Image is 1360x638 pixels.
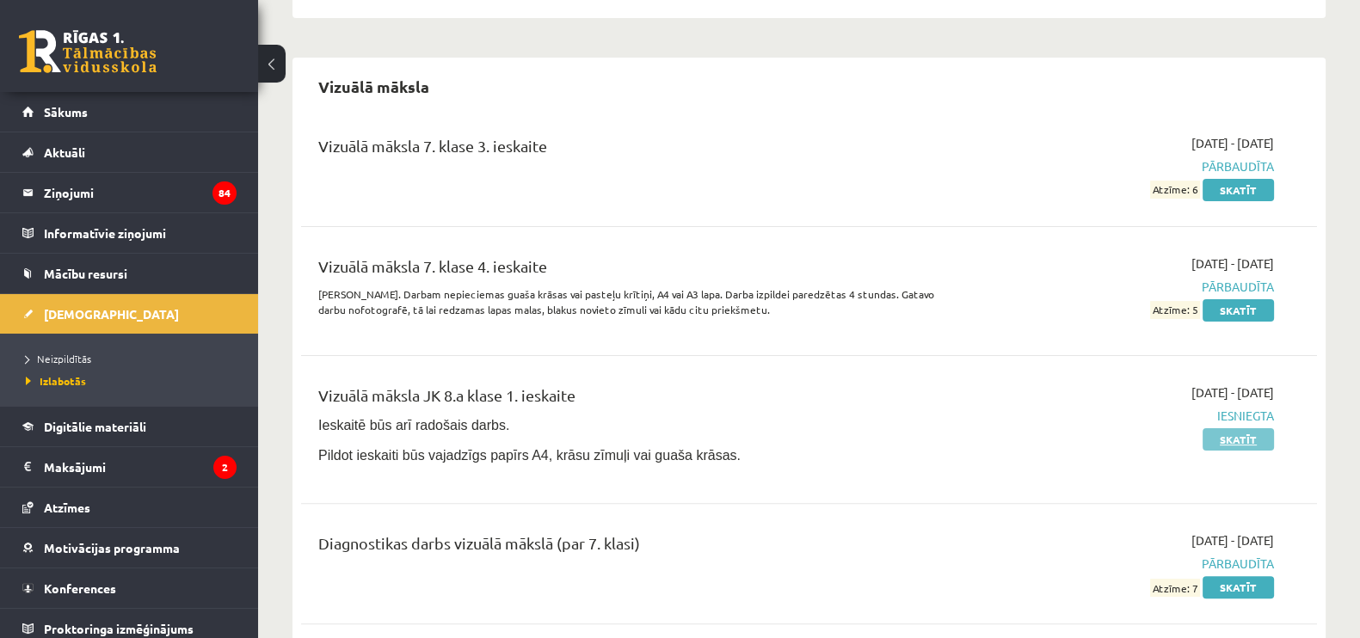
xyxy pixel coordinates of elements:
[318,531,947,563] div: Diagnostikas darbs vizuālā mākslā (par 7. klasi)
[22,407,237,446] a: Digitālie materiāli
[44,447,237,487] legend: Maksājumi
[318,286,947,317] p: [PERSON_NAME]. Darbam nepieciemas guaša krāsas vai pasteļu krītiņi, A4 vai A3 lapa. Darba izpilde...
[44,104,88,120] span: Sākums
[973,555,1274,573] span: Pārbaudīta
[1150,181,1200,199] span: Atzīme: 6
[22,254,237,293] a: Mācību resursi
[1191,383,1274,402] span: [DATE] - [DATE]
[22,132,237,172] a: Aktuāli
[44,213,237,253] legend: Informatīvie ziņojumi
[44,500,90,515] span: Atzīmes
[973,407,1274,425] span: Iesniegta
[44,419,146,434] span: Digitālie materiāli
[1150,301,1200,319] span: Atzīme: 5
[1191,255,1274,273] span: [DATE] - [DATE]
[973,157,1274,175] span: Pārbaudīta
[44,540,180,555] span: Motivācijas programma
[301,66,446,107] h2: Vizuālā māksla
[213,456,237,479] i: 2
[1203,576,1274,598] a: Skatīt
[44,266,127,281] span: Mācību resursi
[1150,579,1200,597] span: Atzīme: 7
[1191,134,1274,152] span: [DATE] - [DATE]
[22,528,237,567] a: Motivācijas programma
[44,306,179,322] span: [DEMOGRAPHIC_DATA]
[26,374,86,388] span: Izlabotās
[44,621,194,636] span: Proktoringa izmēģinājums
[212,181,237,205] i: 84
[26,351,241,366] a: Neizpildītās
[19,30,157,73] a: Rīgas 1. Tālmācības vidusskola
[22,488,237,527] a: Atzīmes
[22,447,237,487] a: Maksājumi2
[22,92,237,132] a: Sākums
[318,134,947,166] div: Vizuālā māksla 7. klase 3. ieskaite
[318,448,741,463] span: Pildot ieskaiti būs vajadzīgs papīrs A4, krāsu zīmuļi vai guaša krāsas.
[22,213,237,253] a: Informatīvie ziņojumi
[44,580,116,596] span: Konferences
[318,418,509,432] span: Ieskaitē būs arī radošais darbs.
[318,255,947,286] div: Vizuālā māksla 7. klase 4. ieskaite
[22,173,237,212] a: Ziņojumi84
[44,173,237,212] legend: Ziņojumi
[973,278,1274,296] span: Pārbaudīta
[318,383,947,415] div: Vizuālā māksla JK 8.a klase 1. ieskaite
[1191,531,1274,549] span: [DATE] - [DATE]
[1203,428,1274,451] a: Skatīt
[1203,299,1274,322] a: Skatīt
[26,373,241,389] a: Izlabotās
[22,568,237,608] a: Konferences
[44,144,85,160] span: Aktuāli
[26,352,91,365] span: Neizpildītās
[22,294,237,334] a: [DEMOGRAPHIC_DATA]
[1203,179,1274,201] a: Skatīt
